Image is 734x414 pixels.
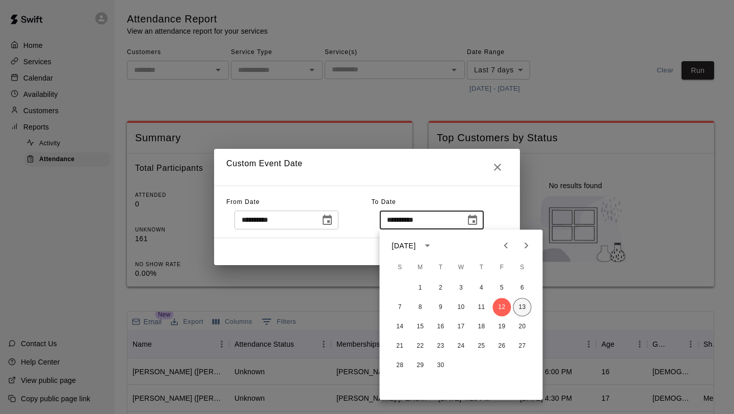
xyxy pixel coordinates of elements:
[411,279,430,297] button: 1
[432,356,450,375] button: 30
[432,298,450,317] button: 9
[493,279,511,297] button: 5
[391,337,409,355] button: 21
[513,257,532,278] span: Saturday
[516,236,537,256] button: Next month
[487,157,508,177] button: Close
[452,318,470,336] button: 17
[493,257,511,278] span: Friday
[391,356,409,375] button: 28
[513,279,532,297] button: 6
[411,337,430,355] button: 22
[391,318,409,336] button: 14
[473,279,491,297] button: 4
[214,149,520,186] h2: Custom Event Date
[226,198,260,205] span: From Date
[513,298,532,317] button: 13
[432,318,450,336] button: 16
[411,257,430,278] span: Monday
[372,198,396,205] span: To Date
[392,240,416,251] div: [DATE]
[493,337,511,355] button: 26
[496,236,516,256] button: Previous month
[419,237,436,254] button: calendar view is open, switch to year view
[462,210,483,230] button: Choose date, selected date is Sep 12, 2025
[473,298,491,317] button: 11
[493,318,511,336] button: 19
[391,257,409,278] span: Sunday
[473,318,491,336] button: 18
[473,337,491,355] button: 25
[432,257,450,278] span: Tuesday
[432,279,450,297] button: 2
[513,337,532,355] button: 27
[391,298,409,317] button: 7
[452,279,470,297] button: 3
[411,298,430,317] button: 8
[513,318,532,336] button: 20
[493,298,511,317] button: 12
[473,257,491,278] span: Thursday
[317,210,337,230] button: Choose date, selected date is Sep 13, 2025
[411,318,430,336] button: 15
[452,257,470,278] span: Wednesday
[452,337,470,355] button: 24
[411,356,430,375] button: 29
[432,337,450,355] button: 23
[452,298,470,317] button: 10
